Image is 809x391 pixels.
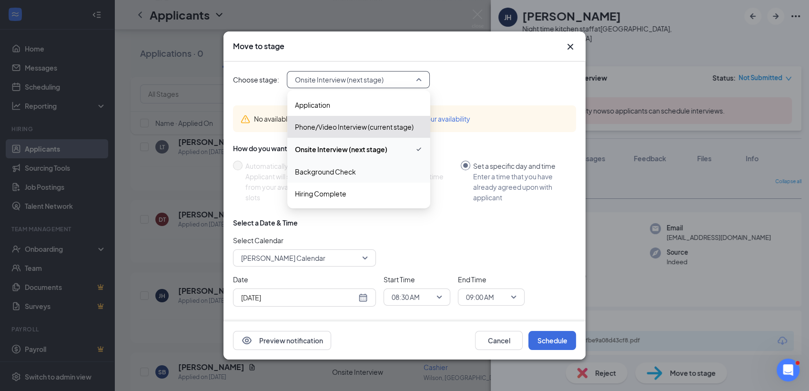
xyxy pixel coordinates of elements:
[466,290,494,304] span: 09:00 AM
[254,113,568,124] div: No available time slots to automatically schedule.
[392,290,420,304] span: 08:30 AM
[458,274,525,285] span: End Time
[233,218,298,227] div: Select a Date & Time
[528,331,576,350] button: Schedule
[241,335,253,346] svg: Eye
[295,72,384,87] span: Onsite Interview (next stage)
[241,251,325,265] span: [PERSON_NAME] Calendar
[245,161,320,171] div: Automatically
[245,171,320,203] div: Applicant will select from your available time slots
[565,41,576,52] svg: Cross
[295,100,330,110] span: Application
[409,113,470,124] button: Add your availability
[241,292,356,303] input: Aug 27, 2025
[241,114,250,124] svg: Warning
[295,144,387,154] span: Onsite Interview (next stage)
[565,41,576,52] button: Close
[384,274,450,285] span: Start Time
[233,331,331,350] button: EyePreview notification
[233,235,376,246] span: Select Calendar
[473,161,568,171] div: Set a specific day and time
[295,166,356,177] span: Background Check
[415,144,423,155] svg: Checkmark
[233,144,576,153] div: How do you want to schedule time with the applicant?
[475,331,523,350] button: Cancel
[295,122,414,132] span: Phone/Video Interview (current stage)
[233,41,284,51] h3: Move to stage
[233,74,279,85] span: Choose stage:
[233,274,376,285] span: Date
[295,188,346,199] span: Hiring Complete
[777,359,799,381] iframe: Intercom live chat
[473,171,568,203] div: Enter a time that you have already agreed upon with applicant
